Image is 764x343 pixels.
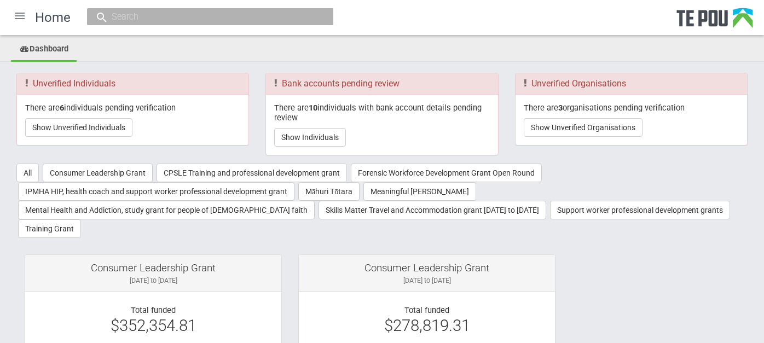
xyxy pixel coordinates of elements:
[33,276,273,286] div: [DATE] to [DATE]
[25,103,240,113] p: There are individuals pending verification
[33,305,273,315] div: Total funded
[524,103,739,113] p: There are organisations pending verification
[558,103,563,113] b: 3
[274,79,489,89] h3: Bank accounts pending review
[524,79,739,89] h3: Unverified Organisations
[307,263,547,273] div: Consumer Leadership Grant
[33,263,273,273] div: Consumer Leadership Grant
[108,11,301,22] input: Search
[550,201,730,219] button: Support worker professional development grants
[363,182,476,201] button: Meaningful [PERSON_NAME]
[524,118,643,137] button: Show Unverified Organisations
[157,164,347,182] button: CPSLE Training and professional development grant
[274,128,346,147] button: Show Individuals
[60,103,64,113] b: 6
[298,182,360,201] button: Māhuri Tōtara
[309,103,317,113] b: 10
[25,118,132,137] button: Show Unverified Individuals
[18,201,315,219] button: Mental Health and Addiction, study grant for people of [DEMOGRAPHIC_DATA] faith
[16,164,39,182] button: All
[18,219,81,238] button: Training Grant
[307,276,547,286] div: [DATE] to [DATE]
[33,321,273,330] div: $352,354.81
[25,79,240,89] h3: Unverified Individuals
[307,305,547,315] div: Total funded
[319,201,546,219] button: Skills Matter Travel and Accommodation grant [DATE] to [DATE]
[18,182,294,201] button: IPMHA HIP, health coach and support worker professional development grant
[307,321,547,330] div: $278,819.31
[11,38,77,62] a: Dashboard
[274,103,489,123] p: There are individuals with bank account details pending review
[351,164,542,182] button: Forensic Workforce Development Grant Open Round
[43,164,153,182] button: Consumer Leadership Grant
